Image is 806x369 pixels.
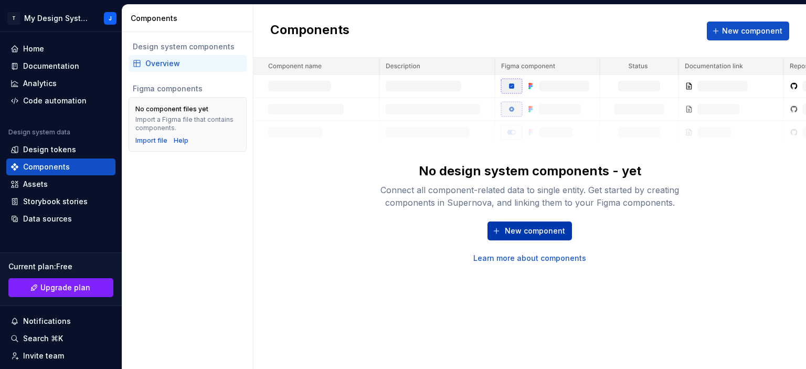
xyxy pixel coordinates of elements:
a: Design tokens [6,141,115,158]
div: Design system data [8,128,70,136]
div: Search ⌘K [23,333,63,344]
div: No design system components - yet [419,163,641,180]
div: Current plan : Free [8,261,113,272]
div: Import a Figma file that contains components. [135,115,240,132]
button: New component [487,222,572,240]
button: Import file [135,136,167,145]
div: Design tokens [23,144,76,155]
button: Notifications [6,313,115,330]
a: Overview [129,55,247,72]
a: Home [6,40,115,57]
div: Components [23,162,70,172]
button: New component [707,22,789,40]
button: TMy Design SystemJ [2,7,120,29]
a: Invite team [6,347,115,364]
a: Assets [6,176,115,193]
a: Help [174,136,188,145]
span: New component [722,26,782,36]
a: Upgrade plan [8,278,113,297]
span: New component [505,226,565,236]
div: Components [131,13,249,24]
a: Code automation [6,92,115,109]
div: T [7,12,20,25]
div: My Design System [24,13,91,24]
span: Upgrade plan [40,282,90,293]
div: Data sources [23,214,72,224]
h2: Components [270,22,349,40]
button: Search ⌘K [6,330,115,347]
div: Documentation [23,61,79,71]
div: Analytics [23,78,57,89]
div: Notifications [23,316,71,326]
div: Code automation [23,96,87,106]
div: Home [23,44,44,54]
div: Overview [145,58,242,69]
div: Design system components [133,41,242,52]
a: Analytics [6,75,115,92]
div: Assets [23,179,48,189]
a: Components [6,159,115,175]
div: Connect all component-related data to single entity. Get started by creating components in Supern... [362,184,698,209]
a: Storybook stories [6,193,115,210]
div: Figma components [133,83,242,94]
a: Data sources [6,210,115,227]
div: Storybook stories [23,196,88,207]
div: J [109,14,112,23]
a: Documentation [6,58,115,75]
a: Learn more about components [473,253,586,263]
div: No component files yet [135,105,208,113]
div: Invite team [23,351,64,361]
